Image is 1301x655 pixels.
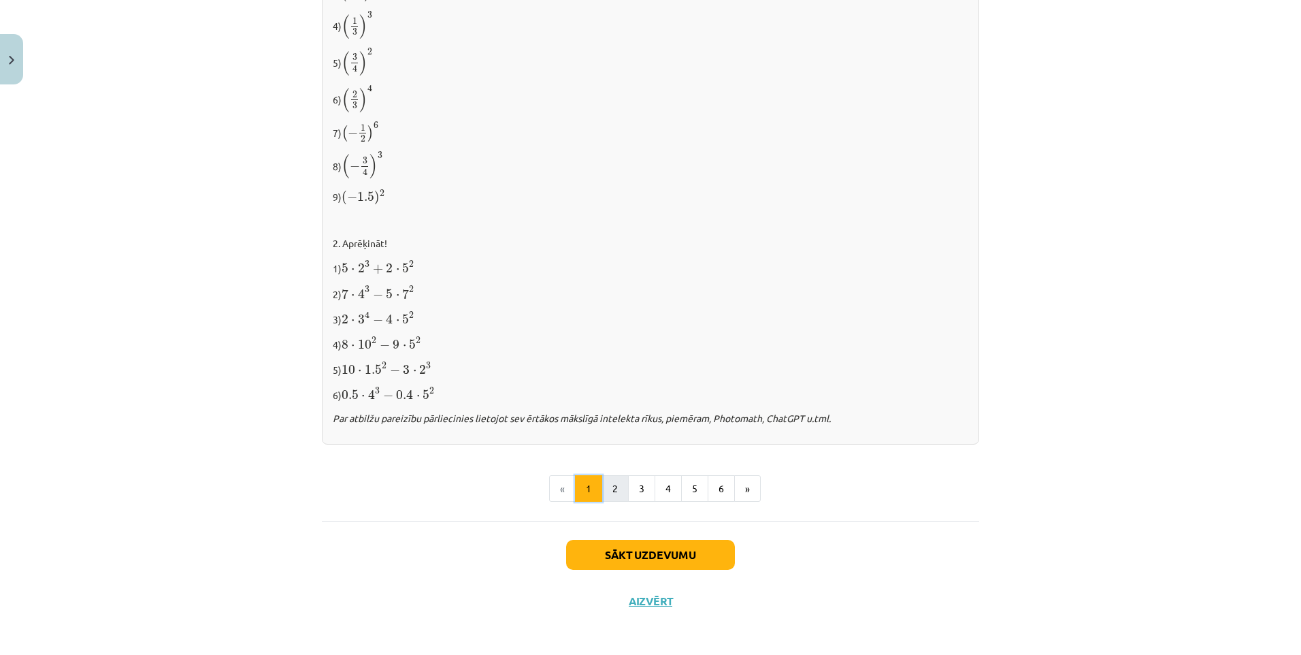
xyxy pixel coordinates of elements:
span: 2 [409,261,414,268]
span: 2 [429,387,434,394]
span: 3 [403,365,410,374]
p: 8) [333,151,968,180]
span: 6 [374,122,378,129]
span: ( [342,51,350,76]
span: ⋅ [396,268,399,272]
span: 2 [367,48,372,55]
span: 4 [358,289,365,299]
span: ) [367,125,374,142]
span: − [347,193,357,202]
span: ( [342,191,347,205]
p: 4) [333,11,968,39]
span: ⋅ [358,370,361,374]
span: 4 [363,168,367,176]
span: 5 [423,390,429,400]
span: ) [359,14,367,39]
span: 3 [426,362,431,369]
span: 1 [352,18,357,25]
span: − [383,391,393,400]
span: 5 [402,315,409,324]
span: ⋅ [413,370,416,374]
span: 2 [372,337,376,344]
button: Sākt uzdevumu [566,540,735,570]
p: 6) [333,84,968,113]
button: Aizvērt [625,594,676,608]
span: 8 [342,340,348,349]
span: 2 [358,263,365,273]
span: 2 [380,190,384,197]
span: 3 [378,152,382,159]
button: 5 [681,475,708,502]
i: Par atbilžu pareizību pārliecinies lietojot sev ērtākos mākslīgā intelekta rīkus, piemēram, Photo... [333,412,831,424]
span: 5 [386,289,393,299]
span: ⋅ [351,345,355,349]
span: ⋅ [351,268,355,272]
span: − [390,366,400,375]
span: 1 [361,125,365,131]
p: 6) [333,385,968,402]
span: 3 [352,54,357,61]
p: 2) [333,285,968,302]
span: 2 [409,312,414,319]
span: 7 [342,289,348,299]
button: 1 [575,475,602,502]
span: 4 [352,65,357,72]
span: − [373,315,383,325]
span: ) [374,191,380,205]
span: − [350,161,360,171]
span: − [373,290,383,300]
span: 3 [375,387,380,394]
button: 2 [602,475,629,502]
p: 9) [333,187,968,206]
span: ( [342,14,350,39]
span: 4 [367,85,372,93]
span: ) [369,154,378,178]
nav: Page navigation example [322,475,979,502]
span: ⋅ [396,294,399,298]
span: 1.5 [365,365,382,374]
span: − [380,340,390,350]
span: ( [342,125,348,142]
span: 2 [352,91,357,98]
span: 2 [416,337,421,344]
span: 3 [365,286,369,293]
span: ⋅ [396,319,399,323]
p: 7) [333,121,968,143]
span: ( [342,88,350,112]
p: 3) [333,310,968,327]
span: ) [359,88,367,112]
span: 9 [393,340,399,349]
button: 3 [628,475,655,502]
p: 4) [333,335,968,352]
button: 6 [708,475,735,502]
span: 2 [409,286,414,293]
button: » [734,475,761,502]
p: 1) [333,259,968,276]
span: 4 [386,314,393,324]
span: 3 [352,29,357,35]
p: 5) [333,48,968,76]
span: 2 [419,365,426,374]
span: ( [342,154,350,178]
span: 5 [402,263,409,273]
span: 3 [363,157,367,164]
span: 2 [386,263,393,273]
img: icon-close-lesson-0947bae3869378f0d4975bcd49f059093ad1ed9edebbc8119c70593378902aed.svg [9,56,14,65]
span: 0.5 [342,390,359,400]
span: − [348,129,358,138]
span: 10 [358,340,372,349]
span: ) [359,51,367,76]
span: 1.5 [357,192,374,202]
span: ⋅ [351,294,355,298]
span: 4 [368,389,375,400]
span: 5 [409,340,416,349]
span: 7 [402,289,409,299]
span: ⋅ [361,395,365,399]
span: 4 [365,311,369,319]
span: 3 [352,102,357,109]
span: + [373,264,383,274]
span: 2 [342,315,348,324]
span: 10 [342,365,355,374]
span: 0.4 [396,389,413,400]
span: ⋅ [351,319,355,323]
